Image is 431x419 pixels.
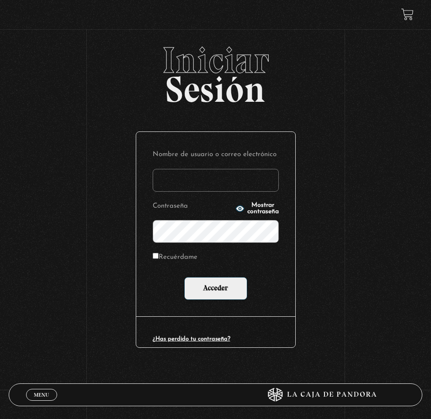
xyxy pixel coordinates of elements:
h2: Sesión [9,42,422,100]
span: Cerrar [31,400,52,406]
label: Nombre de usuario o correo electrónico [153,148,279,162]
input: Recuérdame [153,253,159,259]
input: Acceder [184,277,247,300]
span: Mostrar contraseña [247,202,279,215]
a: View your shopping cart [401,8,414,21]
span: Iniciar [9,42,422,79]
span: Menu [34,392,49,398]
label: Recuérdame [153,251,197,264]
button: Mostrar contraseña [235,202,279,215]
label: Contraseña [153,200,233,213]
a: ¿Has perdido tu contraseña? [153,336,230,342]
